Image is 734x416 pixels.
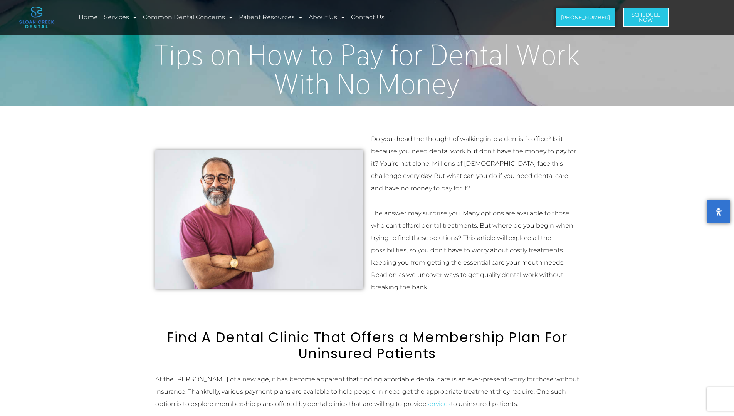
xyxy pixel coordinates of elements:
span: Schedule Now [632,12,660,22]
img: logo [19,7,54,28]
a: About Us [307,8,346,26]
button: Open Accessibility Panel [707,200,730,223]
a: Patient Resources [238,8,304,26]
p: Do you dread the thought of walking into a dentist’s office? Is it because you need dental work b... [371,133,579,195]
a: Home [77,8,99,26]
p: The answer may surprise you. Many options are available to those who can’t afford dental treatmen... [371,207,579,294]
a: Contact Us [350,8,386,26]
a: services [427,400,451,408]
p: At the [PERSON_NAME] of a new age, it has become apparent that finding affordable dental care is ... [155,373,579,410]
h2: Find A Dental Clinic That Offers a Membership Plan For Uninsured Patients [151,329,583,362]
span: [PHONE_NUMBER] [561,15,610,20]
a: Common Dental Concerns [142,8,234,26]
a: [PHONE_NUMBER] [556,8,615,27]
nav: Menu [77,8,505,26]
a: ScheduleNow [623,8,669,27]
a: Services [103,8,138,26]
img: Adult Man Smile [155,150,363,289]
h1: Tips on How to Pay for Dental Work With No Money [151,40,583,98]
